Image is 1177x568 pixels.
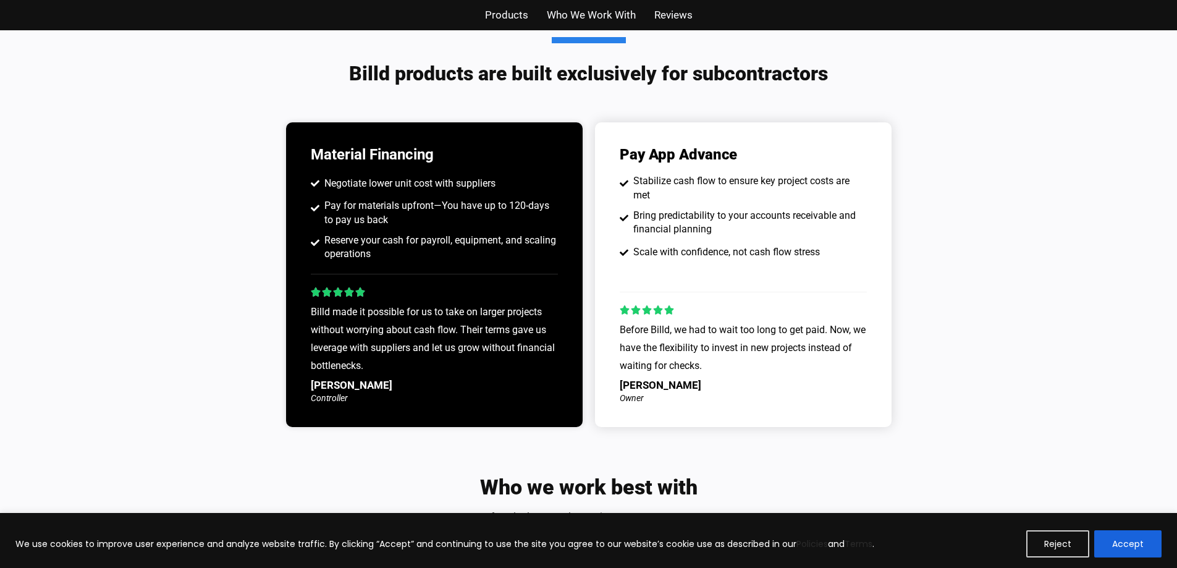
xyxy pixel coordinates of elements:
[437,510,740,540] p: If you’re here, you’re not just any contractor. Billd is built for established Commercial Subcont...
[321,177,496,190] span: Negotiate lower unit cost with suppliers
[547,6,636,24] a: Who We Work With
[1026,530,1089,557] button: Reject
[311,287,366,298] div: Rated 5 out of 5
[620,394,867,402] div: Owner
[311,306,555,371] span: Billd made it possible for us to take on larger projects without worrying about cash flow. Their ...
[311,394,558,402] div: Controller
[321,234,558,261] span: Reserve your cash for payroll, equipment, and scaling operations
[630,174,867,202] span: Stabilize cash flow to ensure key project costs are met
[480,477,698,498] h2: Who we work best with
[630,209,867,237] span: Bring predictability to your accounts receivable and financial planning
[630,245,820,259] span: Scale with confidence, not cash flow stress
[485,6,528,24] a: Products
[311,147,558,162] h3: Material Financing
[311,380,558,391] div: [PERSON_NAME]
[620,305,675,316] div: Rated 5 out of 5
[15,536,874,551] p: We use cookies to improve user experience and analyze website traffic. By clicking “Accept” and c...
[620,147,737,162] h3: Pay App Advance
[620,380,867,391] div: [PERSON_NAME]
[218,37,960,85] h2: Billd products are built exclusively for subcontractors
[654,6,693,24] a: Reviews
[321,199,558,227] span: Pay for materials upfront—You have up to 120-days to pay us back
[620,324,866,371] span: Before Billd, we had to wait too long to get paid. Now, we have the flexibility to invest in new ...
[796,538,828,550] a: Policies
[845,538,872,550] a: Terms
[1094,530,1162,557] button: Accept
